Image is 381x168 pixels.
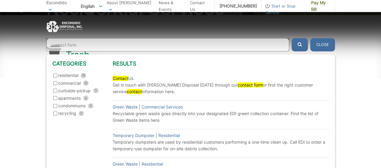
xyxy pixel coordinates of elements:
span: 3 [88,103,93,108]
a: Green Waste | Residential [113,161,163,167]
mark: Contact [113,76,128,81]
input: commercial 11 [53,81,57,85]
mark: contact [238,82,253,87]
span: curbside-pickup [58,87,91,94]
a: Green Waste | Commercial Services [113,104,183,110]
input: condominums 3 [53,104,57,108]
span: 11 [83,81,89,86]
span: 15 [81,73,86,78]
p: Temporary dumpsters are used by residential customers performing a one-time clean up. Call EDI to... [113,139,329,152]
span: English [76,1,107,11]
span: condominums [58,102,86,109]
p: Get in touch with [PERSON_NAME] Disposal [DATE] through our or find the right customer service in... [113,82,329,95]
span: 7 [93,88,98,93]
a: Temporary Dumpster | Residential [113,132,180,139]
p: Recyclable green waste goes directly into your designated EDI green collection container. Find th... [113,110,329,124]
span: apartments [58,95,81,102]
button: Close [310,38,335,51]
input: apartments 3 [53,96,57,100]
span: residential [58,72,78,79]
a: ContactUs [113,75,133,82]
mark: form [254,82,263,87]
mark: contact [127,89,142,94]
button: Submit the search query. [292,38,308,51]
span: commercial [58,80,81,87]
h3: Results [113,60,329,67]
input: residential 15 [53,74,57,78]
span: 3 [83,96,89,101]
span: recycling [58,110,76,117]
span: 2 [79,111,84,116]
input: Search [46,38,289,51]
a: EDCD logo. Return to the homepage. [46,21,83,33]
input: curbside-pickup 7 [53,89,57,93]
h3: Categories [52,60,113,67]
input: recycling 2 [53,111,57,115]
